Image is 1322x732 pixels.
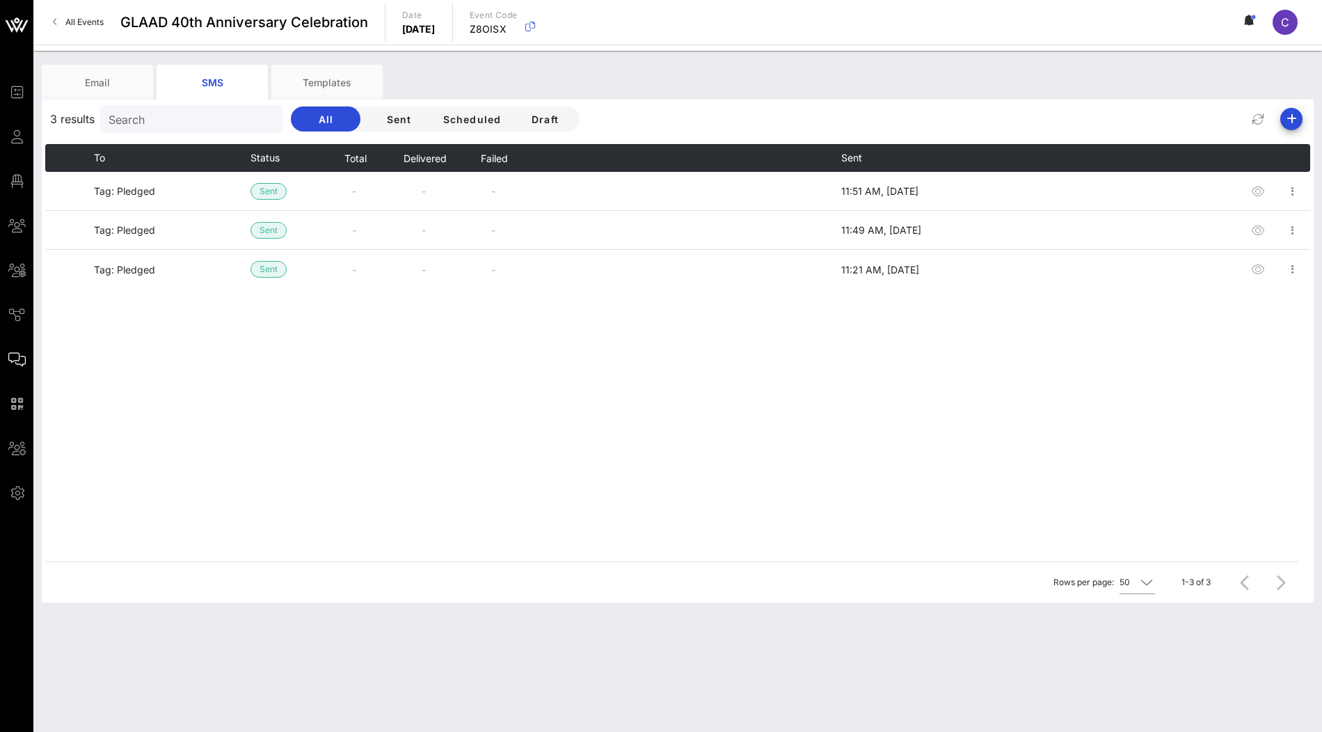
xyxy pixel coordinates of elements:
[94,224,155,236] span: Tag: Pledged
[1181,576,1211,589] div: 1-3 of 3
[1281,15,1289,29] span: C
[271,65,383,100] div: Templates
[50,111,95,127] span: 3 results
[260,184,278,199] span: Sent
[302,113,349,125] span: All
[343,144,366,172] button: Total
[375,113,422,125] span: Sent
[437,106,507,132] button: Scheduled
[320,144,390,172] th: Total
[1273,10,1298,35] div: C
[470,22,518,36] p: Z8OISX
[260,262,278,277] span: Sent
[250,152,280,164] span: Status
[1120,576,1130,589] div: 50
[157,65,268,100] div: SMS
[94,264,155,276] span: Tag: Pledged
[343,152,366,164] span: Total
[94,144,250,172] th: To
[402,8,436,22] p: Date
[841,152,862,164] span: Sent
[402,22,436,36] p: [DATE]
[841,224,921,236] span: 11:49 AM, [DATE]
[480,152,508,164] span: Failed
[364,106,433,132] button: Sent
[841,185,918,197] span: 11:51 AM, [DATE]
[260,223,278,238] span: Sent
[470,8,518,22] p: Event Code
[480,144,508,172] button: Failed
[442,113,501,125] span: Scheduled
[94,152,105,164] span: To
[45,11,112,33] a: All Events
[521,113,568,125] span: Draft
[402,152,446,164] span: Delivered
[120,12,368,33] span: GLAAD 40th Anniversary Celebration
[510,106,580,132] button: Draft
[1120,571,1155,594] div: 50Rows per page:
[1053,562,1155,603] div: Rows per page:
[459,144,529,172] th: Failed
[291,106,360,132] button: All
[42,65,153,100] div: Email
[402,144,446,172] button: Delivered
[250,144,320,172] th: Status
[65,17,104,27] span: All Events
[841,144,928,172] th: Sent
[94,185,155,197] span: Tag: Pledged
[841,264,919,276] span: 11:21 AM, [DATE]
[390,144,459,172] th: Delivered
